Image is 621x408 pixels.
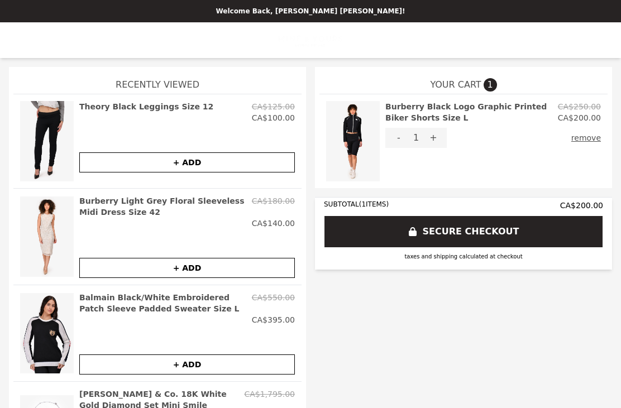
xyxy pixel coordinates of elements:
button: + ADD [79,258,295,278]
img: Burberry Light Grey Floral Sleeveless Midi Dress Size 42 [20,195,74,278]
span: CA$200.00 [560,200,603,211]
p: CA$140.00 [252,218,295,229]
button: SECURE CHECKOUT [324,215,603,248]
button: remove [571,128,601,148]
p: CA$125.00 [252,101,295,112]
p: CA$550.00 [252,292,295,314]
div: taxes and shipping calculated at checkout [324,252,603,261]
h2: Balmain Black/White Embroidered Patch Sleeve Padded Sweater Size L [79,292,247,314]
img: Brand Logo [278,29,342,51]
p: CA$395.00 [252,314,295,325]
img: Burberry Black Logo Graphic Printed Biker Shorts Size L [326,101,380,181]
p: Welcome Back, [PERSON_NAME] [PERSON_NAME]! [7,7,614,16]
span: ( 1 ITEMS) [359,200,389,208]
img: Theory Black Leggings Size 12 [20,101,74,181]
p: CA$180.00 [252,195,295,218]
span: YOUR CART [430,78,481,92]
div: 1 [412,128,420,148]
button: - [385,128,412,148]
button: + ADD [79,152,295,172]
span: SUBTOTAL [324,200,359,208]
p: CA$100.00 [252,112,295,123]
h1: Recently Viewed [13,67,302,94]
span: 1 [484,78,497,92]
h2: Burberry Black Logo Graphic Printed Biker Shorts Size L [385,101,553,123]
p: CA$200.00 [558,112,601,123]
button: + ADD [79,354,295,375]
h2: Theory Black Leggings Size 12 [79,101,213,112]
h2: Burberry Light Grey Floral Sleeveless Midi Dress Size 42 [79,195,247,218]
img: Balmain Black/White Embroidered Patch Sleeve Padded Sweater Size L [20,292,74,375]
p: CA$250.00 [558,101,601,112]
button: + [420,128,447,148]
